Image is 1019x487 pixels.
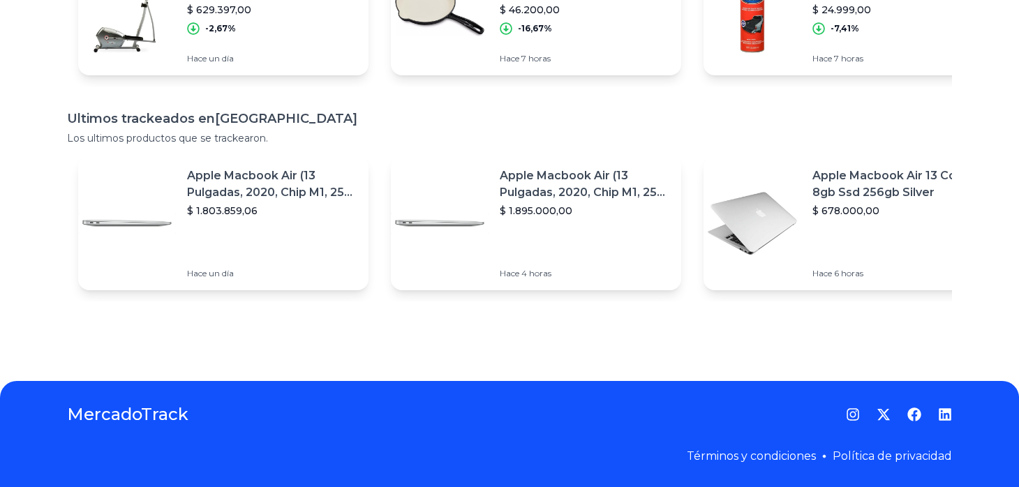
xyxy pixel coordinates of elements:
[518,23,552,34] p: -16,67%
[812,268,983,279] p: Hace 6 horas
[500,268,670,279] p: Hace 4 horas
[67,131,952,145] p: Los ultimos productos que se trackearon.
[833,449,952,463] a: Política de privacidad
[704,174,801,272] img: Featured image
[500,53,670,64] p: Hace 7 horas
[67,403,188,426] a: MercadoTrack
[187,268,357,279] p: Hace un día
[500,3,670,17] p: $ 46.200,00
[500,204,670,218] p: $ 1.895.000,00
[187,167,357,201] p: Apple Macbook Air (13 Pulgadas, 2020, Chip M1, 256 Gb De Ssd, 8 Gb De Ram) - Plata
[831,23,859,34] p: -7,41%
[187,204,357,218] p: $ 1.803.859,06
[704,156,994,290] a: Featured imageApple Macbook Air 13 Core I5 8gb Ssd 256gb Silver$ 678.000,00Hace 6 horas
[907,407,921,421] a: Facebook
[187,53,357,64] p: Hace un día
[938,407,952,421] a: LinkedIn
[877,407,891,421] a: Twitter
[687,449,816,463] a: Términos y condiciones
[846,407,860,421] a: Instagram
[812,53,983,64] p: Hace 7 horas
[391,156,681,290] a: Featured imageApple Macbook Air (13 Pulgadas, 2020, Chip M1, 256 Gb De Ssd, 8 Gb De Ram) - Plata$...
[78,174,176,272] img: Featured image
[205,23,236,34] p: -2,67%
[812,204,983,218] p: $ 678.000,00
[391,174,489,272] img: Featured image
[812,3,983,17] p: $ 24.999,00
[500,167,670,201] p: Apple Macbook Air (13 Pulgadas, 2020, Chip M1, 256 Gb De Ssd, 8 Gb De Ram) - Plata
[67,109,952,128] h1: Ultimos trackeados en [GEOGRAPHIC_DATA]
[812,167,983,201] p: Apple Macbook Air 13 Core I5 8gb Ssd 256gb Silver
[187,3,357,17] p: $ 629.397,00
[78,156,369,290] a: Featured imageApple Macbook Air (13 Pulgadas, 2020, Chip M1, 256 Gb De Ssd, 8 Gb De Ram) - Plata$...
